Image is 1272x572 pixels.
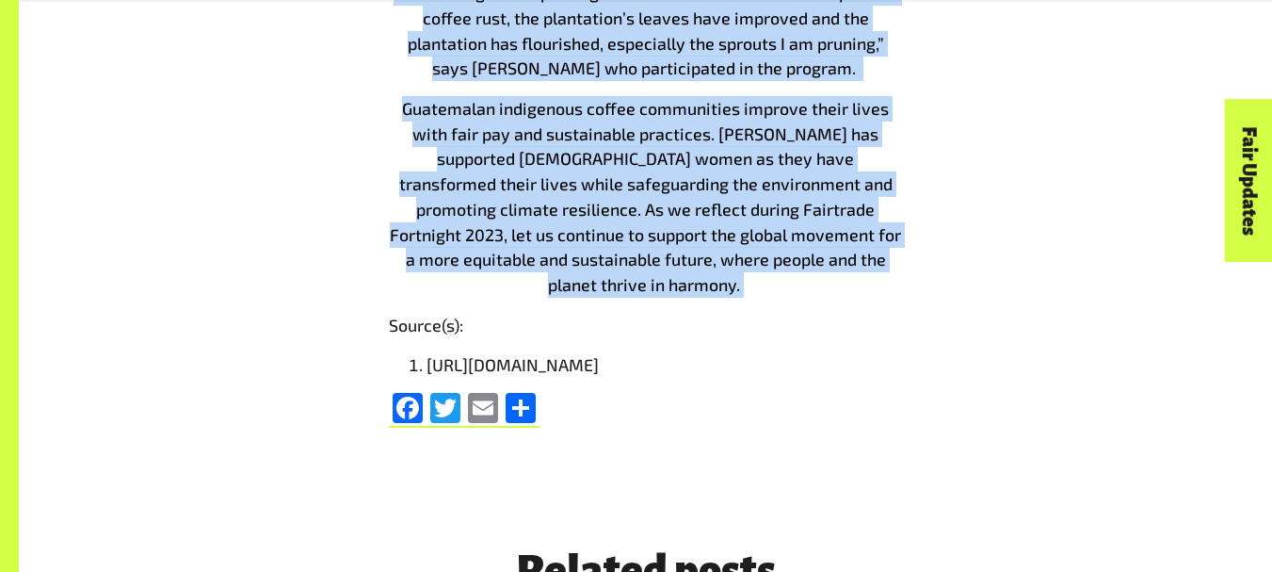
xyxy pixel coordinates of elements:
[464,393,502,428] a: Email
[390,98,901,295] span: Guatemalan indigenous coffee communities improve their lives with fair pay and sustainable practi...
[389,313,903,338] p: Source(s):
[389,393,427,428] a: Facebook
[427,352,903,378] li: [URL][DOMAIN_NAME]
[502,393,539,428] a: Share
[427,393,464,428] a: Twitter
